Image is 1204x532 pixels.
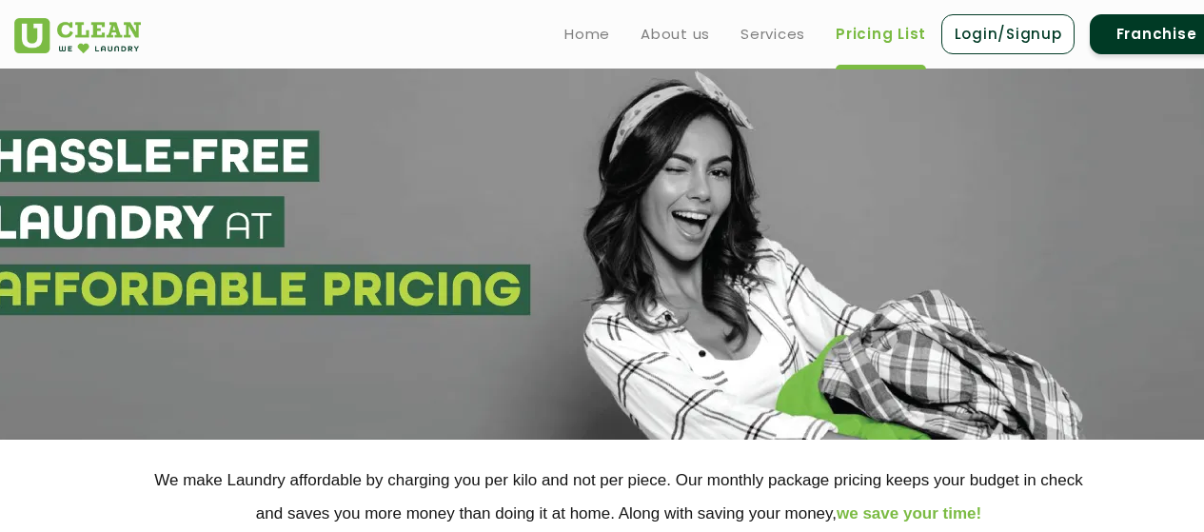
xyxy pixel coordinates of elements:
[836,23,926,46] a: Pricing List
[740,23,805,46] a: Services
[641,23,710,46] a: About us
[14,18,141,53] img: UClean Laundry and Dry Cleaning
[941,14,1075,54] a: Login/Signup
[564,23,610,46] a: Home
[837,504,981,522] span: we save your time!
